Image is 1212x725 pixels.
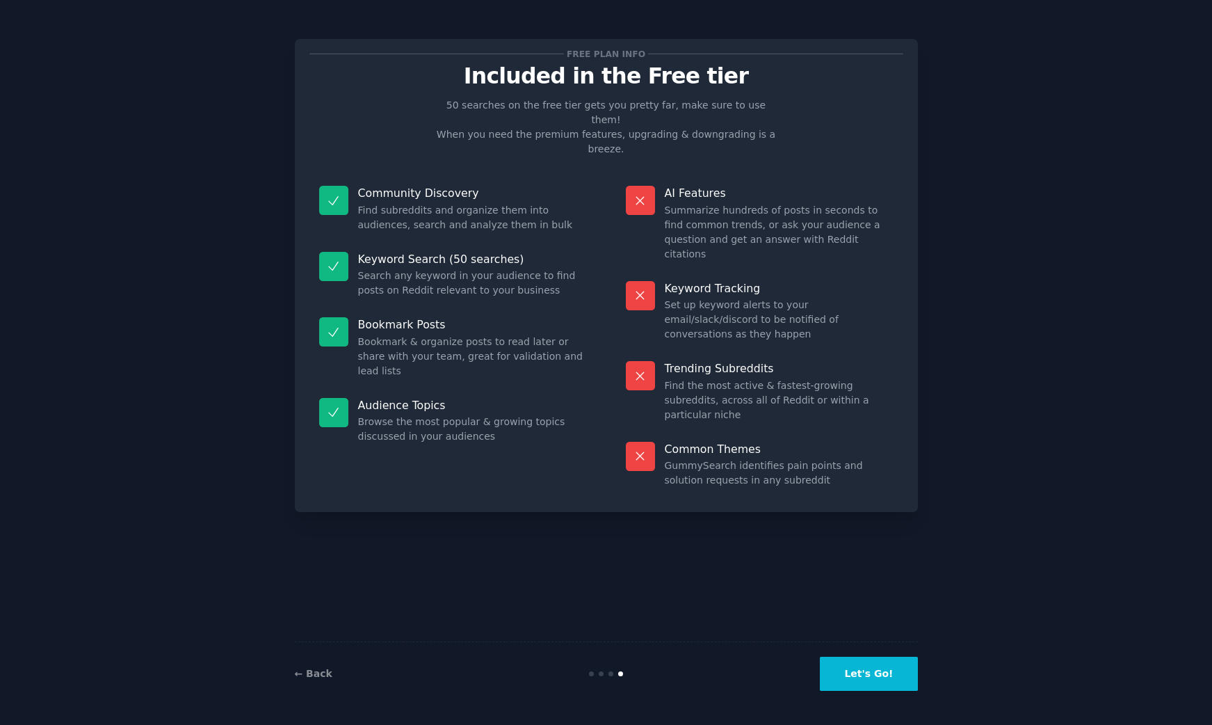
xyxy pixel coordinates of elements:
[358,317,587,332] p: Bookmark Posts
[431,98,782,157] p: 50 searches on the free tier gets you pretty far, make sure to use them! When you need the premiu...
[665,442,894,456] p: Common Themes
[665,186,894,200] p: AI Features
[665,361,894,376] p: Trending Subreddits
[309,64,903,88] p: Included in the Free tier
[665,379,894,422] dd: Find the most active & fastest-growing subreddits, across all of Reddit or within a particular niche
[358,186,587,200] p: Community Discovery
[665,459,894,488] dd: GummySearch identifies pain points and solution requests in any subreddit
[665,203,894,262] dd: Summarize hundreds of posts in seconds to find common trends, or ask your audience a question and...
[665,298,894,342] dd: Set up keyword alerts to your email/slack/discord to be notified of conversations as they happen
[358,398,587,413] p: Audience Topics
[295,668,332,679] a: ← Back
[358,203,587,232] dd: Find subreddits and organize them into audiences, search and analyze them in bulk
[358,252,587,266] p: Keyword Search (50 searches)
[820,657,917,691] button: Let's Go!
[358,269,587,298] dd: Search any keyword in your audience to find posts on Reddit relevant to your business
[358,335,587,379] dd: Bookmark & organize posts to read later or share with your team, great for validation and lead lists
[358,415,587,444] dd: Browse the most popular & growing topics discussed in your audiences
[665,281,894,296] p: Keyword Tracking
[564,47,647,61] span: Free plan info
